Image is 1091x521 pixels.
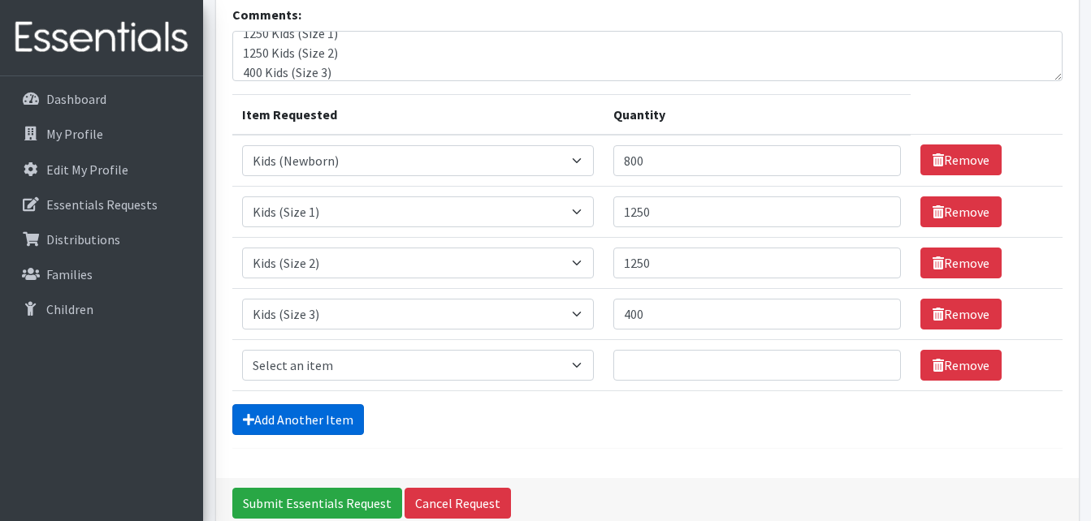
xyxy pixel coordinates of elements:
[920,299,1002,329] a: Remove
[6,11,197,65] img: HumanEssentials
[6,223,197,256] a: Distributions
[920,144,1002,175] a: Remove
[405,488,511,519] a: Cancel Request
[46,266,93,282] p: Families
[232,404,364,435] a: Add Another Item
[46,126,103,142] p: My Profile
[604,94,911,135] th: Quantity
[6,153,197,186] a: Edit My Profile
[232,94,604,135] th: Item Requested
[46,196,158,213] p: Essentials Requests
[6,188,197,221] a: Essentials Requests
[232,5,301,24] label: Comments:
[46,161,128,178] p: Edit My Profile
[6,258,197,291] a: Families
[920,196,1002,227] a: Remove
[920,350,1002,381] a: Remove
[6,293,197,325] a: Children
[920,248,1002,278] a: Remove
[6,118,197,150] a: My Profile
[232,488,402,519] input: Submit Essentials Request
[6,83,197,115] a: Dashboard
[46,91,106,107] p: Dashboard
[46,301,93,317] p: Children
[46,231,120,248] p: Distributions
